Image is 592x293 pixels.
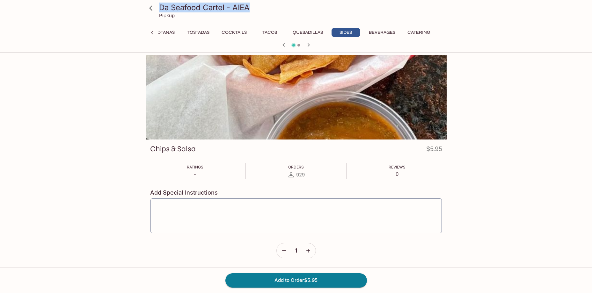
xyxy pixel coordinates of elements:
[288,165,304,169] span: Orders
[184,28,213,37] button: Tostadas
[159,3,444,12] h3: Da Seafood Cartel - AIEA
[150,189,442,196] h4: Add Special Instructions
[187,165,203,169] span: Ratings
[289,28,326,37] button: Quesadillas
[146,55,447,139] div: Chips & Salsa
[159,12,175,18] p: Pickup
[150,144,196,154] h3: Chips & Salsa
[389,171,406,177] p: 0
[150,28,179,37] button: Botanas
[404,28,434,37] button: Catering
[296,172,305,178] span: 929
[426,144,442,156] h4: $5.95
[218,28,250,37] button: Cocktails
[365,28,399,37] button: Beverages
[255,28,284,37] button: Tacos
[389,165,406,169] span: Reviews
[295,247,297,254] span: 1
[332,28,360,37] button: Sides
[187,171,203,177] p: -
[225,273,367,287] button: Add to Order$5.95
